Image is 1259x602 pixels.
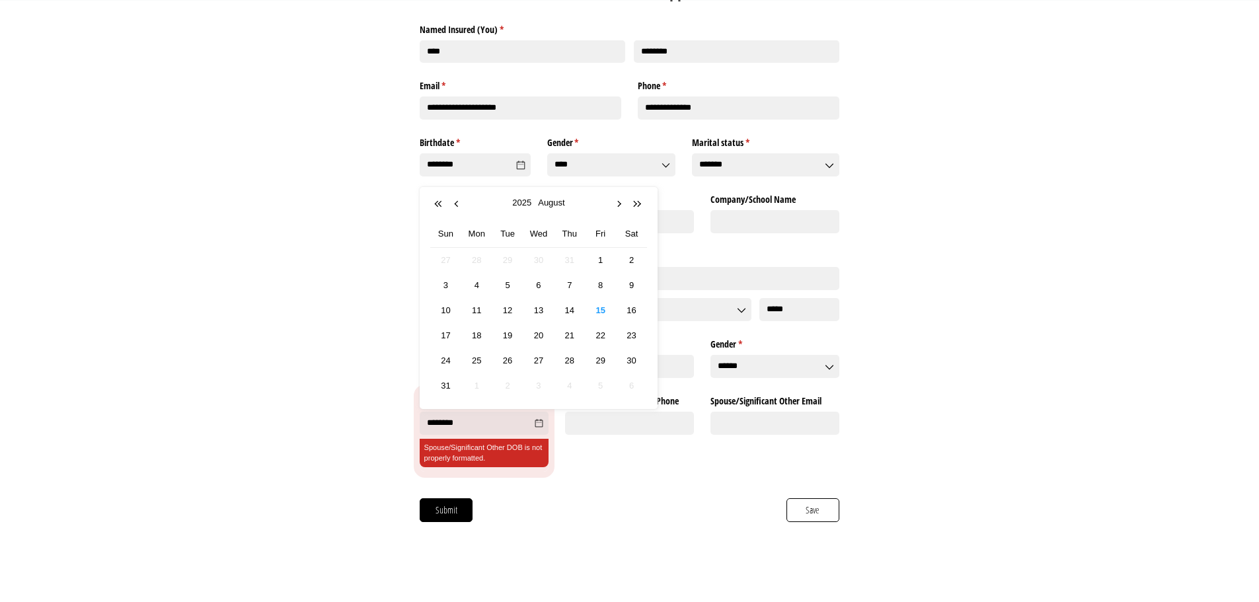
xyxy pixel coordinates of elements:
[420,439,549,467] div: Spouse/Significant Other DOB is not properly formatted.
[469,252,484,268] span: 28
[438,303,453,318] span: 10
[438,252,453,268] span: 27
[438,353,453,368] span: 24
[469,353,484,368] span: 25
[420,75,621,93] label: Email
[461,221,492,248] th: Mon
[469,328,484,343] span: 18
[500,353,515,368] span: 26
[509,196,535,210] span: 2025
[438,378,453,393] span: 31
[590,298,751,321] input: State
[435,503,458,517] span: Submit
[554,221,585,248] th: Thu
[531,328,546,343] span: 20
[562,252,577,268] span: 31
[562,353,577,368] span: 28
[438,278,453,293] span: 3
[433,198,446,211] button: Previous Year
[593,278,608,293] span: 8
[531,252,546,268] span: 30
[624,278,639,293] span: 9
[710,391,839,408] label: Spouse/​Significant Other Email
[562,378,577,393] span: 4
[786,498,839,522] button: Save
[638,75,839,93] label: Phone
[624,378,639,393] span: 6
[634,40,839,63] input: Last
[531,353,546,368] span: 27
[710,189,839,206] label: Company/​School Name
[562,328,577,343] span: 21
[492,221,523,248] th: Tue
[535,196,568,210] span: August
[531,278,546,293] span: 6
[430,221,461,248] th: Sun
[613,198,627,211] button: Next Month
[500,278,515,293] span: 5
[500,252,515,268] span: 29
[593,303,608,318] span: 15
[469,278,484,293] span: 4
[593,328,608,343] span: 22
[593,353,608,368] span: 29
[585,221,616,248] th: Fri
[805,503,820,517] span: Save
[624,303,639,318] span: 16
[562,278,577,293] span: 7
[531,303,546,318] span: 13
[616,221,647,248] th: Sat
[469,378,484,393] span: 1
[624,353,639,368] span: 30
[593,252,608,268] span: 1
[500,303,515,318] span: 12
[420,498,473,522] button: Submit
[420,19,839,36] legend: Named Insured (You)
[438,328,453,343] span: 17
[531,378,546,393] span: 3
[624,252,639,268] span: 2
[759,298,839,321] input: Zip Code
[469,303,484,318] span: 11
[420,40,625,63] input: First
[500,378,515,393] span: 2
[547,132,676,149] label: Gender
[451,198,465,211] button: Previous Month
[562,303,577,318] span: 14
[710,334,839,351] label: Gender
[593,378,608,393] span: 5
[692,132,839,149] label: Marital status
[420,132,530,149] label: Birthdate
[632,198,645,211] button: Next Year
[500,328,515,343] span: 19
[523,221,554,248] th: Wed
[624,328,639,343] span: 23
